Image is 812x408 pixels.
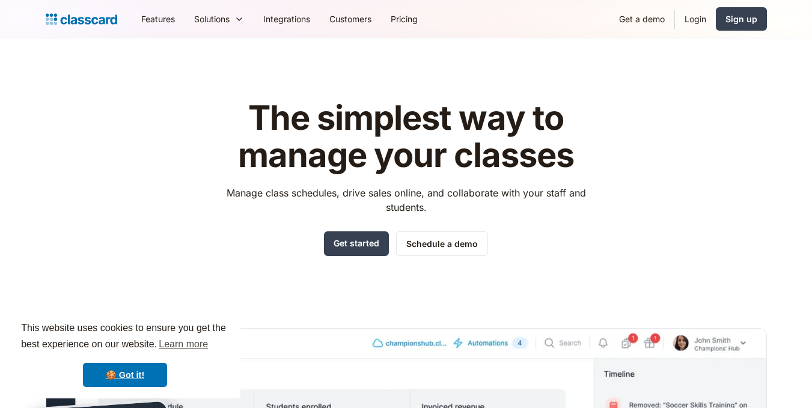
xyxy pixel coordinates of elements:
div: Sign up [725,13,757,25]
a: Customers [320,5,381,32]
a: Schedule a demo [396,231,488,256]
a: Logo [46,11,117,28]
a: Login [675,5,716,32]
div: Solutions [185,5,254,32]
div: Solutions [194,13,230,25]
a: Features [132,5,185,32]
div: cookieconsent [10,309,240,398]
a: Get a demo [609,5,674,32]
a: Pricing [381,5,427,32]
p: Manage class schedules, drive sales online, and collaborate with your staff and students. [215,186,597,215]
h1: The simplest way to manage your classes [215,100,597,174]
a: Integrations [254,5,320,32]
a: dismiss cookie message [83,363,167,387]
a: Sign up [716,7,767,31]
span: This website uses cookies to ensure you get the best experience on our website. [21,321,229,353]
a: learn more about cookies [157,335,210,353]
a: Get started [324,231,389,256]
